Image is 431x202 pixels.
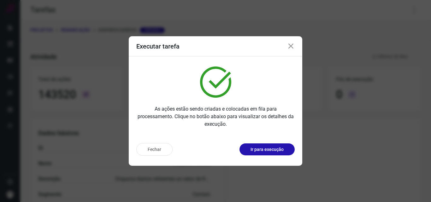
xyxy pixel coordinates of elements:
button: Ir para execução [239,143,295,155]
button: Fechar [136,143,173,156]
p: Ir para execução [251,146,284,153]
p: As ações estão sendo criadas e colocadas em fila para processamento. Clique no botão abaixo para ... [136,105,295,128]
img: verified.svg [200,66,231,98]
h3: Executar tarefa [136,43,180,50]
